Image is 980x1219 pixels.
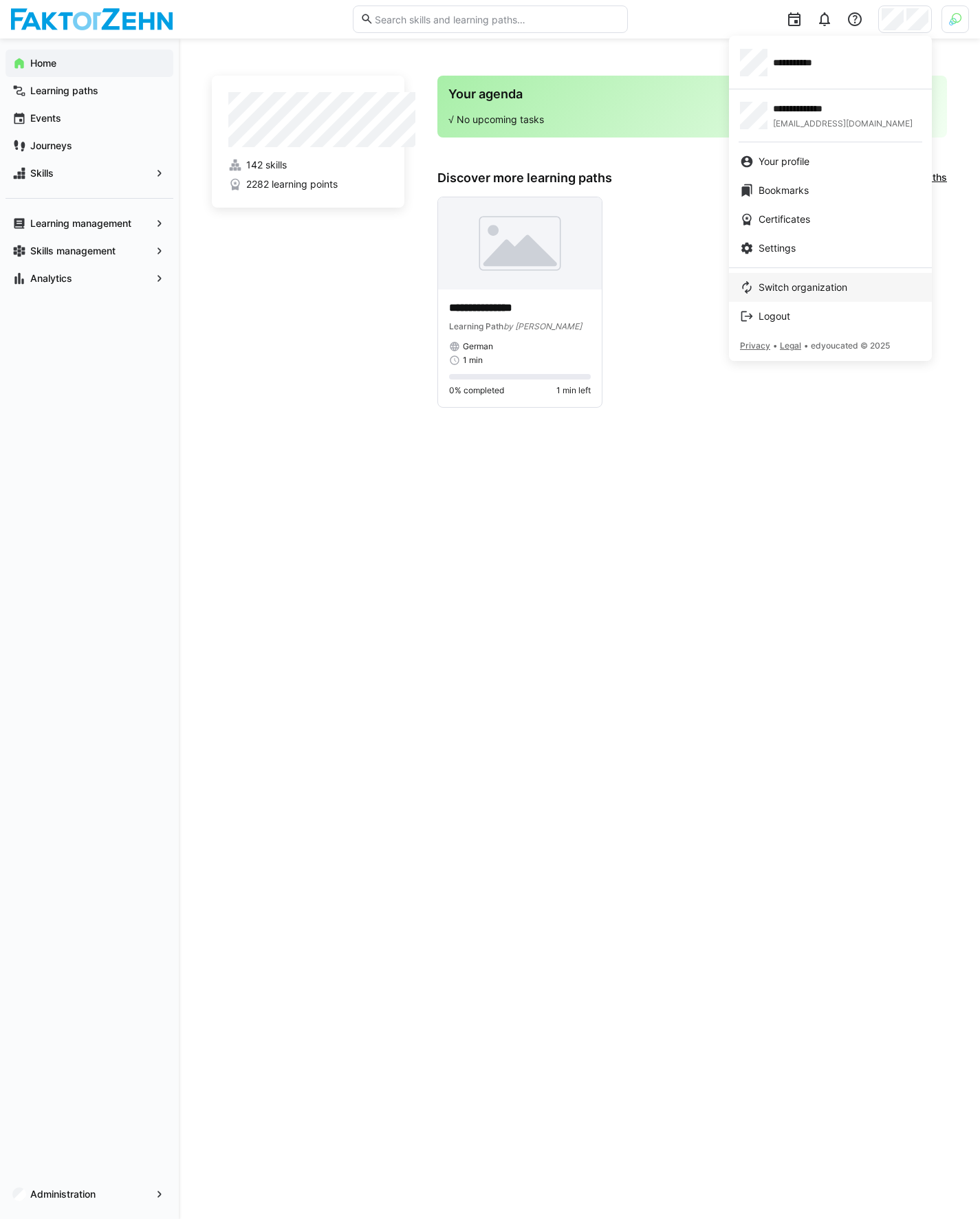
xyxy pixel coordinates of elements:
span: Logout [759,309,790,323]
span: Settings [759,241,796,255]
span: • [804,340,808,351]
span: Legal [780,340,801,351]
span: Certificates [759,212,810,226]
span: [EMAIL_ADDRESS][DOMAIN_NAME] [773,118,913,129]
span: edyoucated © 2025 [811,340,890,351]
span: Privacy [740,340,770,351]
span: Your profile [759,155,809,168]
span: Bookmarks [759,184,809,197]
span: • [773,340,777,351]
span: Switch organization [759,281,847,294]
